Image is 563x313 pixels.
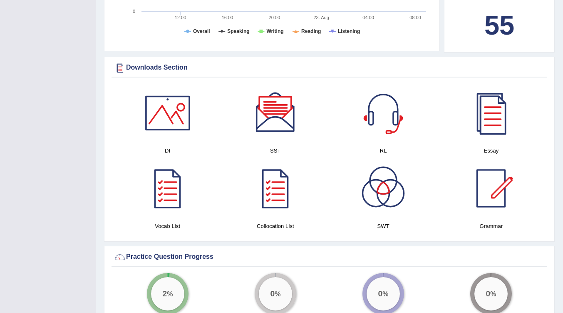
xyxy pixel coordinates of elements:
[334,222,433,230] h4: SWT
[133,9,135,14] text: 0
[226,146,325,155] h4: SST
[151,277,184,310] div: %
[484,10,514,40] b: 55
[162,289,167,298] big: 2
[378,289,383,298] big: 0
[338,28,360,34] tspan: Listening
[226,222,325,230] h4: Collocation List
[114,251,545,263] div: Practice Question Progress
[409,15,421,20] text: 08:00
[334,146,433,155] h4: RL
[367,277,400,310] div: %
[441,146,541,155] h4: Essay
[193,28,210,34] tspan: Overall
[118,222,217,230] h4: Vocab List
[441,222,541,230] h4: Grammar
[114,62,545,74] div: Downloads Section
[362,15,374,20] text: 04:00
[266,28,283,34] tspan: Writing
[175,15,186,20] text: 12:00
[270,289,275,298] big: 0
[259,277,292,310] div: %
[222,15,233,20] text: 16:00
[486,289,491,298] big: 0
[118,146,217,155] h4: DI
[227,28,249,34] tspan: Speaking
[269,15,280,20] text: 20:00
[301,28,321,34] tspan: Reading
[314,15,329,20] tspan: 23. Aug
[474,277,508,310] div: %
